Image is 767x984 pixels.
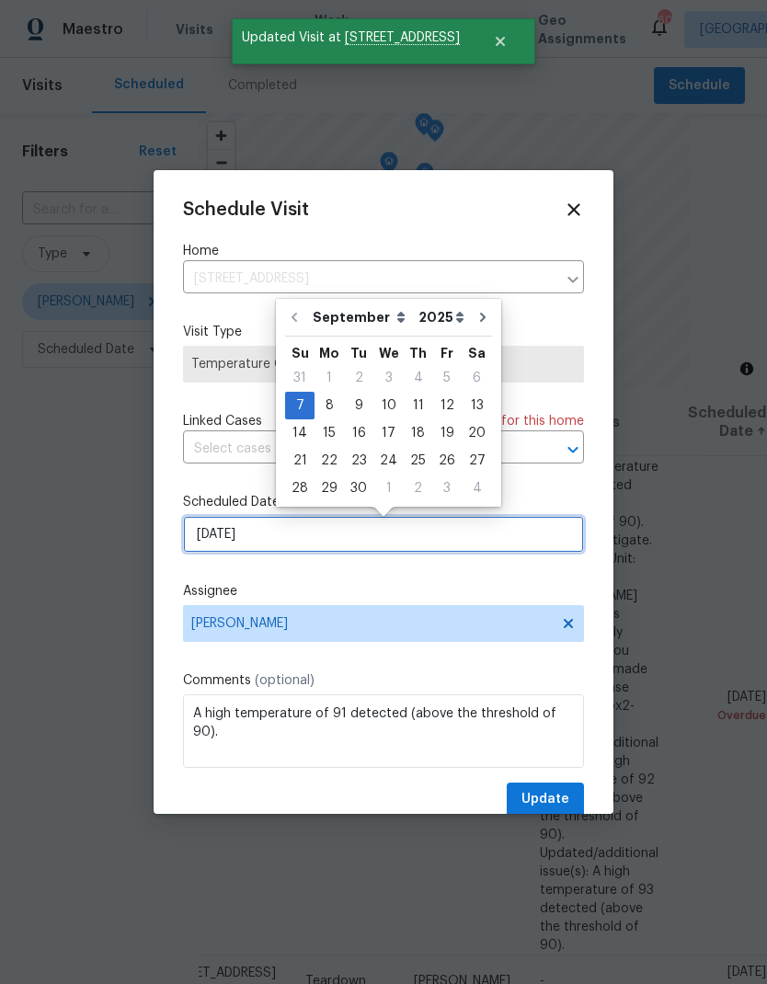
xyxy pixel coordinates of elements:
span: (optional) [255,674,315,687]
div: Sun Aug 31 2025 [285,364,315,392]
div: Thu Sep 11 2025 [404,392,432,419]
div: 27 [462,448,492,474]
div: 1 [373,475,404,501]
input: Enter in an address [183,265,556,293]
div: Sat Sep 27 2025 [462,447,492,475]
div: 25 [404,448,432,474]
div: Sun Sep 14 2025 [285,419,315,447]
div: Thu Sep 25 2025 [404,447,432,475]
div: 20 [462,420,492,446]
div: Wed Sep 17 2025 [373,419,404,447]
div: 17 [373,420,404,446]
div: 19 [432,420,462,446]
div: 10 [373,393,404,418]
abbr: Saturday [468,347,486,360]
div: Tue Sep 02 2025 [344,364,373,392]
abbr: Friday [441,347,453,360]
div: Fri Sep 12 2025 [432,392,462,419]
label: Home [183,242,584,260]
div: Mon Sep 22 2025 [315,447,344,475]
input: M/D/YYYY [183,516,584,553]
span: Temperature Check [191,355,576,373]
span: Updated Visit at [232,18,470,57]
div: 11 [404,393,432,418]
div: Tue Sep 30 2025 [344,475,373,502]
label: Assignee [183,582,584,601]
div: Wed Oct 01 2025 [373,475,404,502]
div: 21 [285,448,315,474]
label: Scheduled Date [183,493,584,511]
div: 22 [315,448,344,474]
div: 26 [432,448,462,474]
button: Open [560,437,586,463]
div: Thu Oct 02 2025 [404,475,432,502]
div: 5 [432,365,462,391]
button: Update [507,783,584,817]
div: Thu Sep 18 2025 [404,419,432,447]
div: Sun Sep 21 2025 [285,447,315,475]
div: 8 [315,393,344,418]
div: Wed Sep 03 2025 [373,364,404,392]
div: 30 [344,475,373,501]
div: Sat Sep 20 2025 [462,419,492,447]
span: Schedule Visit [183,200,309,219]
div: 9 [344,393,373,418]
input: Select cases [183,435,532,463]
span: [PERSON_NAME] [191,616,552,631]
label: Comments [183,671,584,690]
span: Update [521,788,569,811]
div: Sat Oct 04 2025 [462,475,492,502]
div: Fri Oct 03 2025 [432,475,462,502]
div: Fri Sep 19 2025 [432,419,462,447]
div: 4 [462,475,492,501]
div: Tue Sep 23 2025 [344,447,373,475]
div: 3 [432,475,462,501]
div: 24 [373,448,404,474]
div: 16 [344,420,373,446]
abbr: Sunday [292,347,309,360]
button: Close [470,23,531,60]
abbr: Tuesday [350,347,367,360]
div: Fri Sep 05 2025 [432,364,462,392]
div: 23 [344,448,373,474]
div: Mon Sep 29 2025 [315,475,344,502]
div: Mon Sep 08 2025 [315,392,344,419]
div: 2 [404,475,432,501]
div: 7 [285,393,315,418]
div: Wed Sep 24 2025 [373,447,404,475]
div: 18 [404,420,432,446]
div: 12 [432,393,462,418]
div: 6 [462,365,492,391]
div: 13 [462,393,492,418]
abbr: Wednesday [379,347,399,360]
div: 28 [285,475,315,501]
div: Fri Sep 26 2025 [432,447,462,475]
abbr: Thursday [409,347,427,360]
div: Sun Sep 28 2025 [285,475,315,502]
div: Sat Sep 13 2025 [462,392,492,419]
div: 4 [404,365,432,391]
button: Go to previous month [280,299,308,336]
div: Tue Sep 09 2025 [344,392,373,419]
select: Year [414,303,469,331]
div: Wed Sep 10 2025 [373,392,404,419]
span: Linked Cases [183,412,262,430]
abbr: Monday [319,347,339,360]
div: 14 [285,420,315,446]
div: 3 [373,365,404,391]
div: Thu Sep 04 2025 [404,364,432,392]
div: 2 [344,365,373,391]
div: Sun Sep 07 2025 [285,392,315,419]
div: Sat Sep 06 2025 [462,364,492,392]
div: 1 [315,365,344,391]
span: Close [564,200,584,220]
div: 29 [315,475,344,501]
label: Visit Type [183,323,584,341]
select: Month [308,303,414,331]
div: Mon Sep 15 2025 [315,419,344,447]
div: 31 [285,365,315,391]
div: 15 [315,420,344,446]
div: Tue Sep 16 2025 [344,419,373,447]
div: Mon Sep 01 2025 [315,364,344,392]
button: Go to next month [469,299,497,336]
